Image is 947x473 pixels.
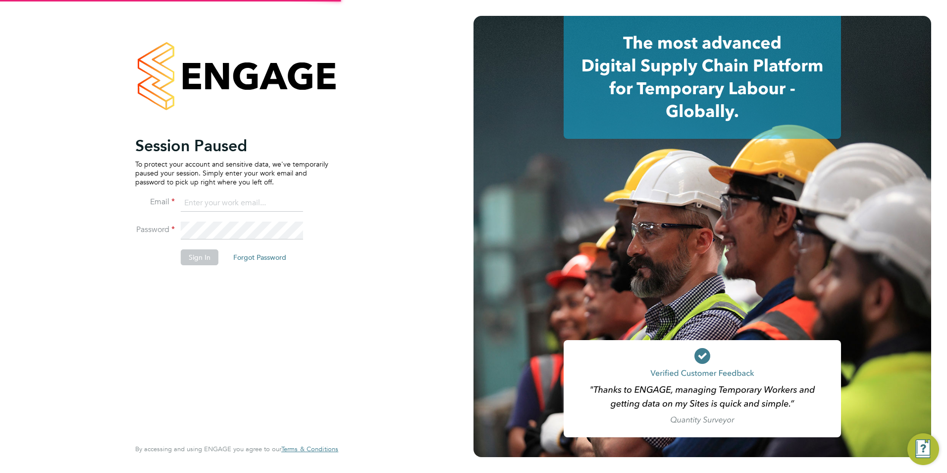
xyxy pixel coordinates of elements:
button: Forgot Password [225,249,294,265]
h2: Session Paused [135,136,328,156]
label: Password [135,225,175,235]
button: Engage Resource Center [907,433,939,465]
p: To protect your account and sensitive data, we've temporarily paused your session. Simply enter y... [135,160,328,187]
label: Email [135,197,175,207]
button: Sign In [181,249,218,265]
a: Terms & Conditions [281,445,338,453]
span: By accessing and using ENGAGE you agree to our [135,445,338,453]
input: Enter your work email... [181,194,303,212]
span: Terms & Conditions [281,445,338,453]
